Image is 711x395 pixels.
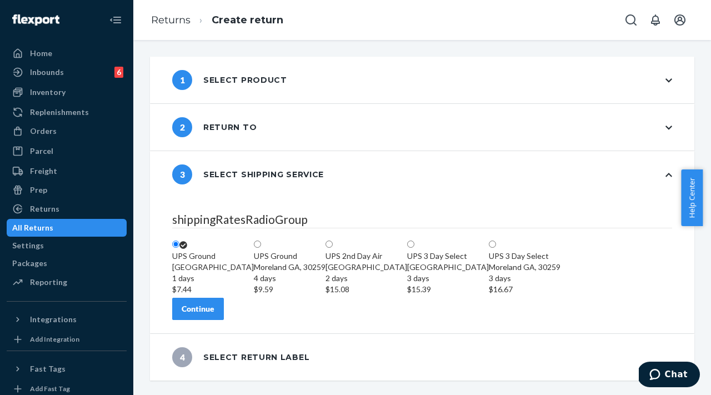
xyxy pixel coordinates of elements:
div: $9.59 [254,284,326,295]
div: UPS Ground [172,251,254,262]
div: Add Fast Tag [30,384,70,393]
div: 1 days [172,273,254,284]
button: Open Search Box [620,9,642,31]
a: Create return [212,14,283,26]
span: 1 [172,70,192,90]
div: 2 days [326,273,407,284]
a: Returns [7,200,127,218]
div: 3 days [489,273,560,284]
a: Packages [7,254,127,272]
div: [GEOGRAPHIC_DATA] [407,262,489,295]
div: Inventory [30,87,66,98]
a: Orders [7,122,127,140]
a: Returns [151,14,191,26]
a: All Returns [7,219,127,237]
div: Return to [172,117,257,137]
div: Moreland GA, 30259 [254,262,326,295]
div: Integrations [30,314,77,325]
div: Home [30,48,52,59]
a: Add Integration [7,333,127,346]
div: Select return label [172,347,309,367]
div: Select product [172,70,287,90]
div: UPS 3 Day Select [489,251,560,262]
div: UPS 2nd Day Air [326,251,407,262]
div: Parcel [30,146,53,157]
div: Moreland GA, 30259 [489,262,560,295]
input: UPS GroundMoreland GA, 302594 days$9.59 [254,241,261,248]
a: Inbounds6 [7,63,127,81]
input: UPS 2nd Day Air[GEOGRAPHIC_DATA]2 days$15.08 [326,241,333,248]
div: UPS Ground [254,251,326,262]
div: Packages [12,258,47,269]
div: UPS 3 Day Select [407,251,489,262]
input: UPS 3 Day SelectMoreland GA, 302593 days$16.67 [489,241,496,248]
div: Orders [30,126,57,137]
div: Continue [182,303,214,314]
div: $15.08 [326,284,407,295]
div: Prep [30,184,47,196]
a: Reporting [7,273,127,291]
button: Continue [172,298,224,320]
span: 2 [172,117,192,137]
a: Parcel [7,142,127,160]
a: Home [7,44,127,62]
img: Flexport logo [12,14,59,26]
div: Add Integration [30,334,79,344]
div: Settings [12,240,44,251]
ol: breadcrumbs [142,4,292,37]
div: Inbounds [30,67,64,78]
div: $16.67 [489,284,560,295]
a: Settings [7,237,127,254]
button: Integrations [7,311,127,328]
div: Freight [30,166,57,177]
span: 3 [172,164,192,184]
div: 6 [114,67,123,78]
button: Help Center [681,169,703,226]
div: $7.44 [172,284,254,295]
div: Fast Tags [30,363,66,374]
iframe: Opens a widget where you can chat to one of our agents [639,362,700,389]
a: Replenishments [7,103,127,121]
button: Close Navigation [104,9,127,31]
input: UPS Ground[GEOGRAPHIC_DATA]1 days$7.44 [172,241,179,248]
a: Inventory [7,83,127,101]
div: [GEOGRAPHIC_DATA] [172,262,254,295]
div: 4 days [254,273,326,284]
span: 4 [172,347,192,367]
div: Returns [30,203,59,214]
div: Replenishments [30,107,89,118]
div: $15.39 [407,284,489,295]
div: Reporting [30,277,67,288]
button: Open account menu [669,9,691,31]
legend: shippingRatesRadioGroup [172,211,672,228]
div: [GEOGRAPHIC_DATA] [326,262,407,295]
a: Freight [7,162,127,180]
div: 3 days [407,273,489,284]
a: Prep [7,181,127,199]
div: All Returns [12,222,53,233]
button: Open notifications [644,9,667,31]
div: Select shipping service [172,164,324,184]
button: Fast Tags [7,360,127,378]
input: UPS 3 Day Select[GEOGRAPHIC_DATA]3 days$15.39 [407,241,414,248]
